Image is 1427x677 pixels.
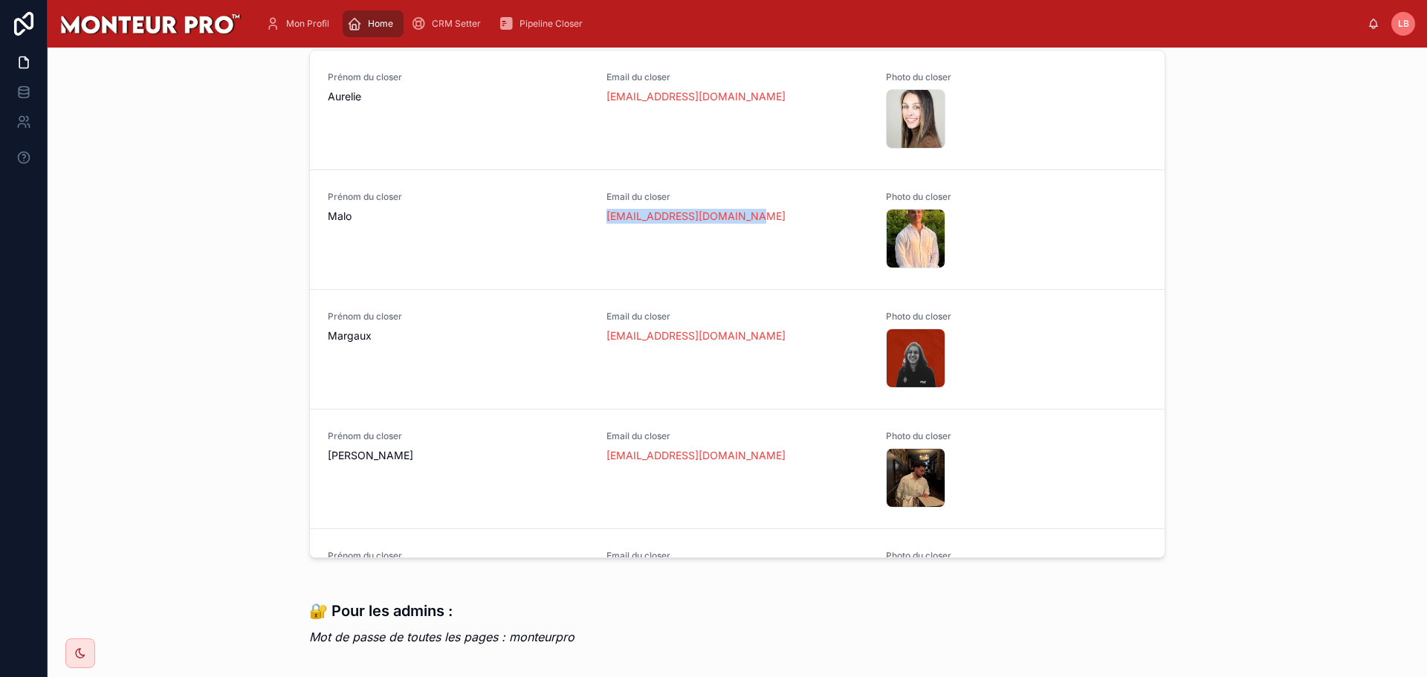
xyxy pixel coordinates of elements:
span: Photo du closer [886,430,1147,442]
span: Email du closer [606,430,867,442]
span: Photo du closer [886,71,1147,83]
a: Pipeline Closer [494,10,593,37]
span: Photo du closer [886,550,1147,562]
span: Margaux [328,328,589,343]
span: Photo du closer [886,311,1147,323]
em: Mot de passe de toutes les pages : monteurpro [309,629,575,644]
span: Photo du closer [886,191,1147,203]
span: Pipeline Closer [520,18,583,30]
span: Prénom du closer [328,430,589,442]
span: Mon Profil [286,18,329,30]
span: Email du closer [606,71,867,83]
span: Home [368,18,393,30]
a: [EMAIL_ADDRESS][DOMAIN_NAME] [606,448,786,463]
a: Home [343,10,404,37]
a: Mon Profil [261,10,340,37]
span: LB [1398,18,1409,30]
span: Prénom du closer [328,191,589,203]
span: Prénom du closer [328,311,589,323]
span: Email du closer [606,191,867,203]
div: scrollable content [253,7,1368,40]
span: CRM Setter [432,18,481,30]
a: [EMAIL_ADDRESS][DOMAIN_NAME] [606,328,786,343]
span: Email du closer [606,550,867,562]
span: Email du closer [606,311,867,323]
a: [EMAIL_ADDRESS][DOMAIN_NAME] [606,209,786,224]
span: Aurelie [328,89,589,104]
span: [PERSON_NAME] [328,448,589,463]
h3: 🔐 Pour les admins : [309,600,575,622]
span: Prénom du closer [328,550,589,562]
a: [EMAIL_ADDRESS][DOMAIN_NAME] [606,89,786,104]
a: CRM Setter [407,10,491,37]
span: Prénom du closer [328,71,589,83]
img: App logo [59,12,242,36]
span: Malo [328,209,589,224]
